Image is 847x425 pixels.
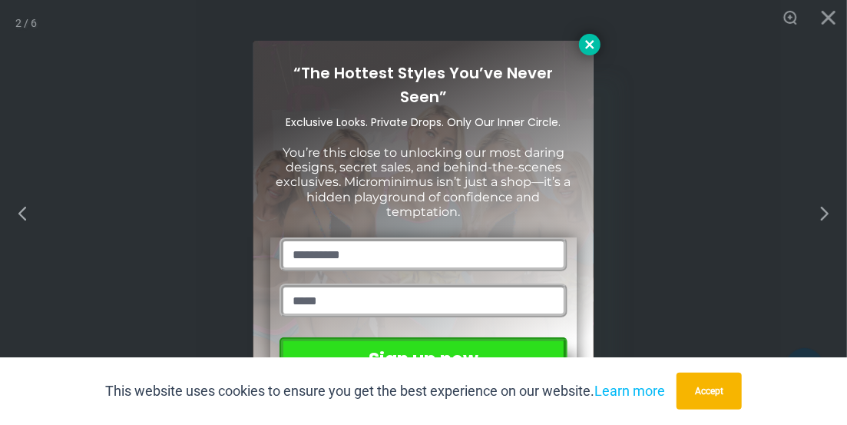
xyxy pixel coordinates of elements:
[677,373,742,410] button: Accept
[105,380,665,403] p: This website uses cookies to ensure you get the best experience on our website.
[286,115,561,130] span: Exclusive Looks. Private Drops. Only Our Inner Circle.
[594,383,665,399] a: Learn more
[294,62,554,108] span: “The Hottest Styles You’ve Never Seen”
[280,337,567,381] button: Sign up now
[276,145,571,219] span: You’re this close to unlocking our most daring designs, secret sales, and behind-the-scenes exclu...
[579,34,601,55] button: Close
